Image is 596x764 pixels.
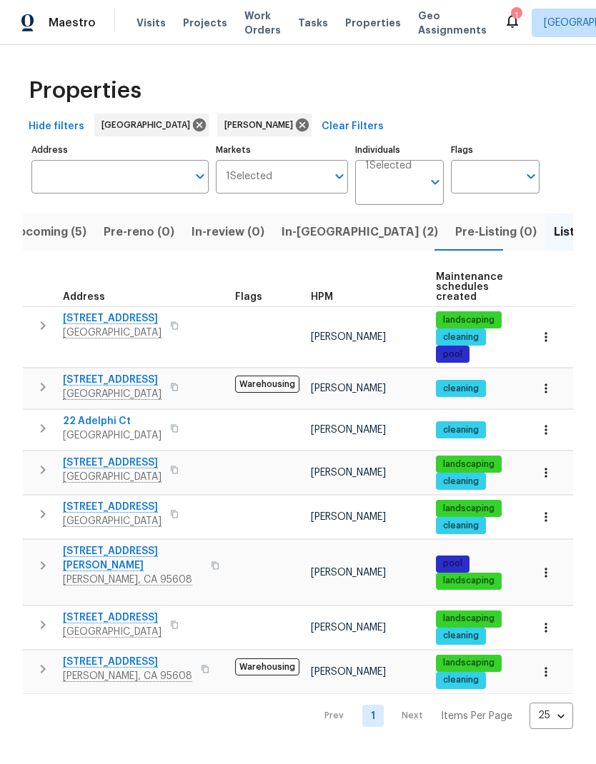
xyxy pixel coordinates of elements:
[437,657,500,669] span: landscaping
[282,222,438,242] span: In-[GEOGRAPHIC_DATA] (2)
[136,16,166,30] span: Visits
[437,630,485,642] span: cleaning
[101,118,196,132] span: [GEOGRAPHIC_DATA]
[217,114,312,136] div: [PERSON_NAME]
[216,146,349,154] label: Markets
[235,292,262,302] span: Flags
[226,171,272,183] span: 1 Selected
[235,376,299,393] span: Warehousing
[355,146,444,154] label: Individuals
[311,667,386,677] span: [PERSON_NAME]
[311,332,386,342] span: [PERSON_NAME]
[316,114,389,140] button: Clear Filters
[23,114,90,140] button: Hide filters
[425,172,445,192] button: Open
[63,414,162,428] span: 22 Adelphi Ct
[322,118,384,136] span: Clear Filters
[244,9,281,37] span: Work Orders
[511,9,521,23] div: 1
[437,383,485,395] span: cleaning
[192,222,264,242] span: In-review (0)
[521,166,541,186] button: Open
[437,575,500,587] span: landscaping
[437,458,500,471] span: landscaping
[530,697,573,734] div: 25
[311,383,386,393] span: [PERSON_NAME]
[29,84,141,98] span: Properties
[235,658,299,675] span: Warehousing
[49,16,96,30] span: Maestro
[94,114,209,136] div: [GEOGRAPHIC_DATA]
[365,160,412,172] span: 1 Selected
[311,623,386,633] span: [PERSON_NAME]
[311,292,333,302] span: HPM
[190,166,210,186] button: Open
[418,9,487,37] span: Geo Assignments
[436,272,503,302] span: Maintenance schedules created
[437,314,500,326] span: landscaping
[437,424,485,436] span: cleaning
[29,118,84,136] span: Hide filters
[10,222,86,242] span: Upcoming (5)
[437,476,485,488] span: cleaning
[437,674,485,686] span: cleaning
[437,331,485,343] span: cleaning
[224,118,299,132] span: [PERSON_NAME]
[31,146,209,154] label: Address
[441,709,512,723] p: Items Per Page
[311,468,386,478] span: [PERSON_NAME]
[311,703,573,729] nav: Pagination Navigation
[104,222,174,242] span: Pre-reno (0)
[311,425,386,435] span: [PERSON_NAME]
[329,166,349,186] button: Open
[437,348,468,361] span: pool
[455,222,537,242] span: Pre-Listing (0)
[437,520,485,532] span: cleaning
[183,16,227,30] span: Projects
[437,613,500,625] span: landscaping
[437,503,500,515] span: landscaping
[362,705,384,727] a: Goto page 1
[311,512,386,522] span: [PERSON_NAME]
[311,568,386,578] span: [PERSON_NAME]
[298,18,328,28] span: Tasks
[63,428,162,443] span: [GEOGRAPHIC_DATA]
[437,558,468,570] span: pool
[451,146,540,154] label: Flags
[63,292,105,302] span: Address
[345,16,401,30] span: Properties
